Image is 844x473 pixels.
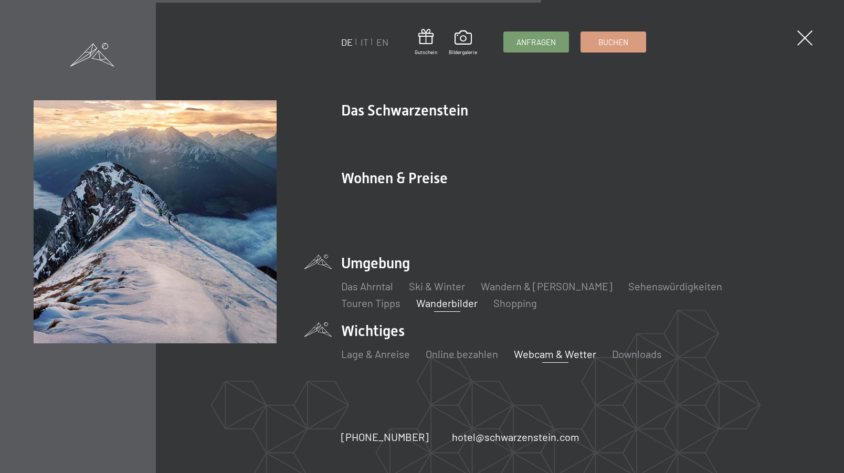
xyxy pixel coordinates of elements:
[341,430,429,443] span: [PHONE_NUMBER]
[481,280,613,292] a: Wandern & [PERSON_NAME]
[449,48,477,56] span: Bildergalerie
[628,280,722,292] a: Sehenswürdigkeiten
[409,280,465,292] a: Ski & Winter
[598,37,628,48] span: Buchen
[341,280,393,292] a: Das Ahrntal
[581,32,646,52] a: Buchen
[493,297,537,309] a: Shopping
[415,48,437,56] span: Gutschein
[415,29,437,56] a: Gutschein
[376,36,388,48] a: EN
[416,297,478,309] a: Wanderbilder
[341,36,353,48] a: DE
[612,348,662,360] a: Downloads
[341,297,400,309] a: Touren Tipps
[341,429,429,444] a: [PHONE_NUMBER]
[341,348,410,360] a: Lage & Anreise
[504,32,568,52] a: Anfragen
[361,36,368,48] a: IT
[449,30,477,56] a: Bildergalerie
[426,348,498,360] a: Online bezahlen
[516,37,556,48] span: Anfragen
[514,348,596,360] a: Webcam & Wetter
[452,429,579,444] a: hotel@schwarzenstein.com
